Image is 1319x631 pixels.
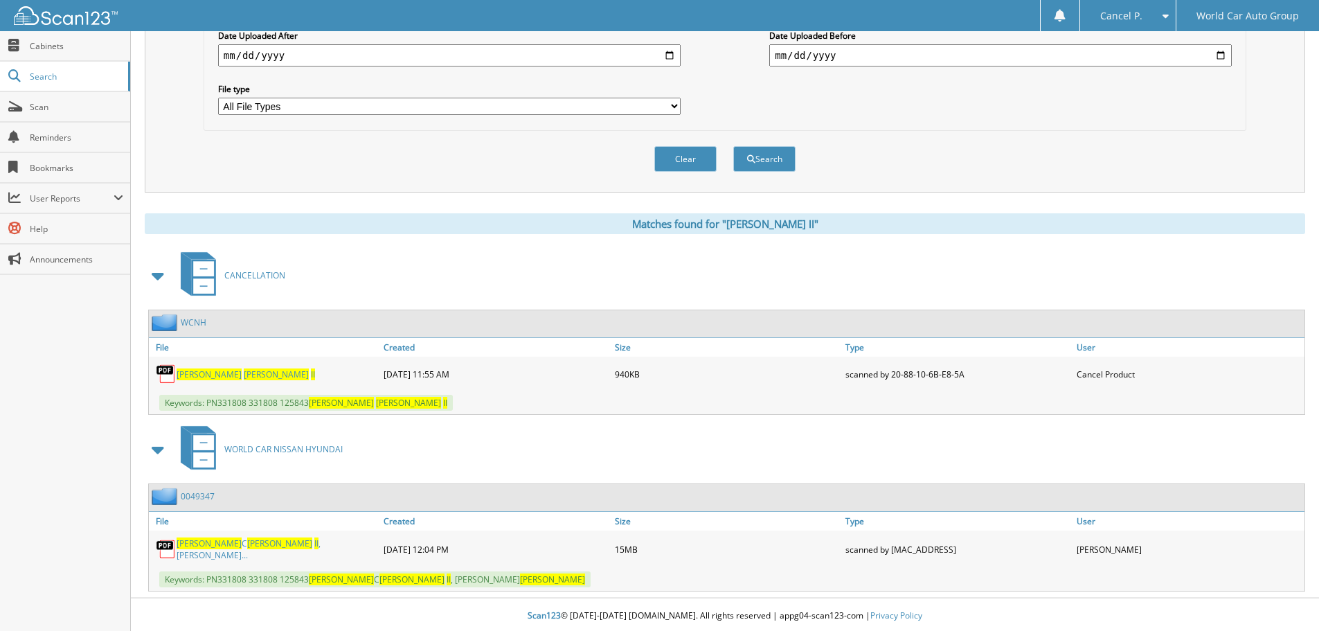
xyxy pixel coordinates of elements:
[152,488,181,505] img: folder2.png
[224,269,285,281] span: CANCELLATION
[181,317,206,328] a: WCNH
[159,571,591,587] span: Keywords: PN331808 331808 125843 C , [PERSON_NAME]
[733,146,796,172] button: Search
[654,146,717,172] button: Clear
[172,422,343,477] a: WORLD CAR NISSAN HYUNDAI
[528,610,561,621] span: Scan123
[30,254,123,265] span: Announcements
[611,338,843,357] a: Size
[520,574,585,585] span: [PERSON_NAME]
[30,193,114,204] span: User Reports
[443,397,447,409] span: II
[380,338,611,357] a: Created
[30,71,121,82] span: Search
[380,534,611,565] div: [DATE] 12:04 PM
[314,537,318,549] span: II
[177,368,242,380] span: [PERSON_NAME]
[447,574,451,585] span: II
[611,534,843,565] div: 15MB
[1073,534,1304,565] div: [PERSON_NAME]
[145,213,1305,234] div: Matches found for "[PERSON_NAME] II"
[30,162,123,174] span: Bookmarks
[30,40,123,52] span: Cabinets
[1073,512,1304,531] a: User
[156,539,177,560] img: PDF.png
[14,6,118,25] img: scan123-logo-white.svg
[244,368,309,380] span: [PERSON_NAME]
[1196,12,1299,20] span: World Car Auto Group
[842,534,1073,565] div: scanned by [MAC_ADDRESS]
[30,223,123,235] span: Help
[152,314,181,331] img: folder2.png
[218,30,681,42] label: Date Uploaded After
[177,537,377,561] a: [PERSON_NAME]C[PERSON_NAME] II, [PERSON_NAME]...
[769,30,1232,42] label: Date Uploaded Before
[309,397,374,409] span: [PERSON_NAME]
[177,537,242,549] span: [PERSON_NAME]
[769,44,1232,66] input: end
[30,101,123,113] span: Scan
[311,368,315,380] span: II
[380,360,611,388] div: [DATE] 11:55 AM
[181,490,215,502] a: 0049347
[218,83,681,95] label: File type
[149,338,380,357] a: File
[224,443,343,455] span: WORLD CAR NISSAN HYUNDAI
[379,574,445,585] span: [PERSON_NAME]
[870,610,922,621] a: Privacy Policy
[376,397,441,409] span: [PERSON_NAME]
[30,132,123,143] span: Reminders
[247,537,312,549] span: [PERSON_NAME]
[172,248,285,303] a: CANCELLATION
[309,574,374,585] span: [PERSON_NAME]
[1100,12,1142,20] span: Cancel P.
[159,395,453,411] span: Keywords: PN331808 331808 125843
[218,44,681,66] input: start
[1250,565,1319,631] iframe: Chat Widget
[611,360,843,388] div: 940KB
[177,368,315,380] a: [PERSON_NAME] [PERSON_NAME] II
[842,338,1073,357] a: Type
[380,512,611,531] a: Created
[1073,360,1304,388] div: Cancel Product
[149,512,380,531] a: File
[156,364,177,384] img: PDF.png
[611,512,843,531] a: Size
[1073,338,1304,357] a: User
[842,512,1073,531] a: Type
[842,360,1073,388] div: scanned by 20-88-10-6B-E8-5A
